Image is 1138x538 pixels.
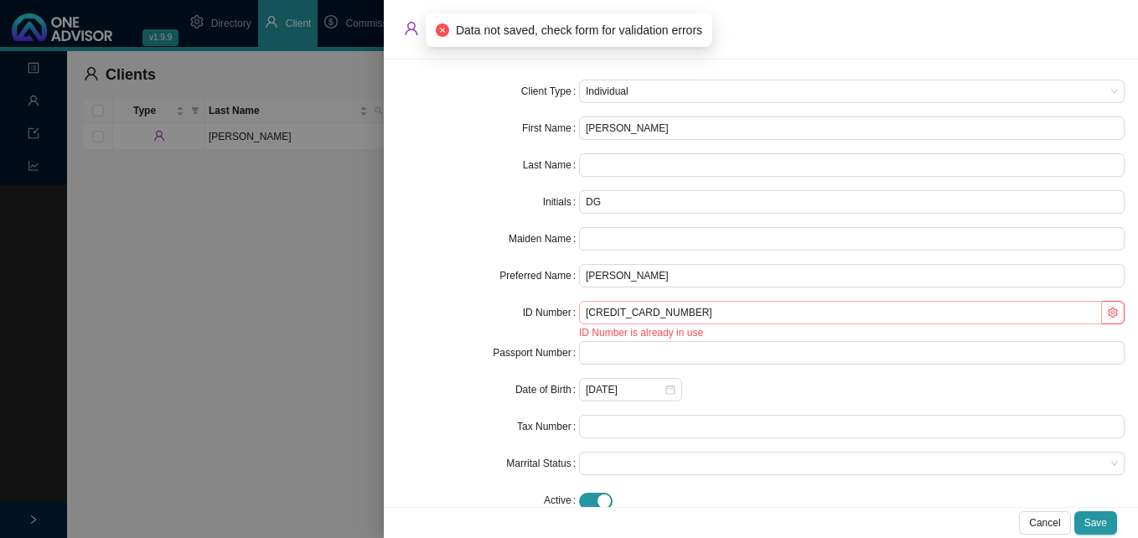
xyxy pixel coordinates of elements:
div: ID Number is already in use [579,324,1125,341]
button: Save [1074,511,1117,535]
span: Save [1084,515,1107,531]
label: Active [544,489,579,512]
span: Data not saved, check form for validation errors [456,21,702,39]
label: Preferred Name [499,264,579,287]
span: Individual [586,80,1118,102]
label: Passport Number [493,341,579,365]
label: Initials [543,190,579,214]
label: Marrital Status [506,452,579,475]
label: ID Number [523,301,579,324]
label: Client Type [521,80,579,103]
span: setting [1108,308,1118,318]
label: First Name [522,116,579,140]
button: Cancel [1019,511,1070,535]
label: Maiden Name [509,227,579,251]
span: user [404,21,419,36]
label: Last Name [523,153,579,177]
span: Cancel [1029,515,1060,531]
label: Date of Birth [515,378,579,401]
label: Tax Number [517,415,579,438]
input: Select date [586,381,664,398]
span: close-circle [436,23,449,37]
